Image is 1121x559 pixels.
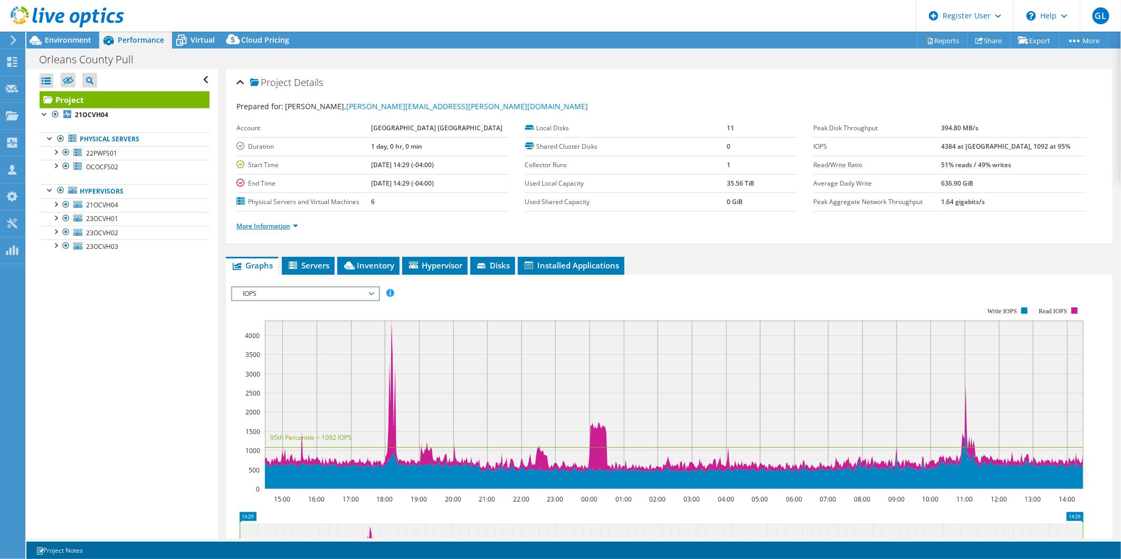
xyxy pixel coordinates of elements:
[86,200,118,209] span: 21OCVH04
[813,178,942,189] label: Average Daily Write
[371,160,434,169] b: [DATE] 14:29 (-04:00)
[942,142,1071,151] b: 4384 at [GEOGRAPHIC_DATA], 1092 at 95%
[40,146,210,160] a: 22PWFS01
[270,433,351,442] text: 95th Percentile = 1092 IOPS
[40,239,210,253] a: 23OCVH03
[231,260,273,271] span: Graphs
[40,212,210,226] a: 23OCVH01
[40,108,210,122] a: 21OCVH04
[249,466,260,475] text: 500
[274,495,290,504] text: 15:00
[40,132,210,146] a: Physical Servers
[346,101,588,111] a: [PERSON_NAME][EMAIL_ADDRESS][PERSON_NAME][DOMAIN_NAME]
[525,178,727,189] label: Used Local Capacity
[308,495,325,504] text: 16:00
[407,260,462,271] span: Hypervisor
[1039,307,1067,315] text: Read IOPS
[86,162,118,171] span: OCOCFS02
[250,78,291,88] span: Project
[513,495,529,504] text: 22:00
[45,35,91,45] span: Environment
[967,32,1011,49] a: Share
[287,260,329,271] span: Servers
[285,101,588,111] span: [PERSON_NAME],
[813,160,942,170] label: Read/Write Ratio
[40,91,210,108] a: Project
[371,179,434,188] b: [DATE] 14:29 (-04:00)
[343,260,394,271] span: Inventory
[241,35,289,45] span: Cloud Pricing
[236,101,283,111] label: Prepared for:
[942,179,974,188] b: 636.90 GiB
[236,160,371,170] label: Start Time
[854,495,870,504] text: 08:00
[479,495,495,504] text: 21:00
[40,160,210,174] a: OCOCFS02
[813,123,942,133] label: Peak Disk Throughput
[820,495,836,504] text: 07:00
[245,331,260,340] text: 4000
[86,242,118,251] span: 23OCVH03
[294,76,323,89] span: Details
[752,495,768,504] text: 05:00
[727,179,754,188] b: 35.56 TiB
[991,495,1007,504] text: 12:00
[40,198,210,212] a: 21OCVH04
[649,495,666,504] text: 02:00
[727,160,730,169] b: 1
[236,221,298,230] a: More Information
[236,178,371,189] label: End Time
[40,226,210,239] a: 23OCVH02
[371,142,422,151] b: 1 day, 0 hr, 0 min
[1010,32,1059,49] a: Export
[371,197,375,206] b: 6
[75,110,108,119] b: 21OCVH04
[942,160,1012,169] b: 51% reads / 49% writes
[922,495,938,504] text: 10:00
[245,389,260,398] text: 2500
[245,350,260,359] text: 3500
[813,141,942,152] label: IOPS
[256,485,260,494] text: 0
[1027,11,1036,21] svg: \n
[445,495,461,504] text: 20:00
[40,184,210,198] a: Hypervisors
[523,260,619,271] span: Installed Applications
[28,544,90,557] a: Project Notes
[236,123,371,133] label: Account
[727,123,734,132] b: 11
[245,427,260,436] text: 1500
[525,141,727,152] label: Shared Cluster Disks
[525,160,727,170] label: Collector Runs
[786,495,802,504] text: 06:00
[525,197,727,207] label: Used Shared Capacity
[727,197,743,206] b: 0 GiB
[236,141,371,152] label: Duration
[191,35,215,45] span: Virtual
[476,260,510,271] span: Disks
[411,495,427,504] text: 19:00
[245,370,260,379] text: 3000
[245,408,260,417] text: 2000
[1059,32,1108,49] a: More
[245,446,260,455] text: 1000
[371,123,502,132] b: [GEOGRAPHIC_DATA] [GEOGRAPHIC_DATA]
[942,197,985,206] b: 1.64 gigabits/s
[1059,495,1075,504] text: 14:00
[683,495,700,504] text: 03:00
[86,228,118,237] span: 23OCVH02
[615,495,632,504] text: 01:00
[718,495,734,504] text: 04:00
[956,495,973,504] text: 11:00
[86,214,118,223] span: 23OCVH01
[34,54,150,65] h1: Orleans County Pull
[525,123,727,133] label: Local Disks
[888,495,905,504] text: 09:00
[1092,7,1109,24] span: GL
[118,35,164,45] span: Performance
[917,32,968,49] a: Reports
[942,123,979,132] b: 394.80 MB/s
[343,495,359,504] text: 17:00
[237,287,373,300] span: IOPS
[581,495,597,504] text: 00:00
